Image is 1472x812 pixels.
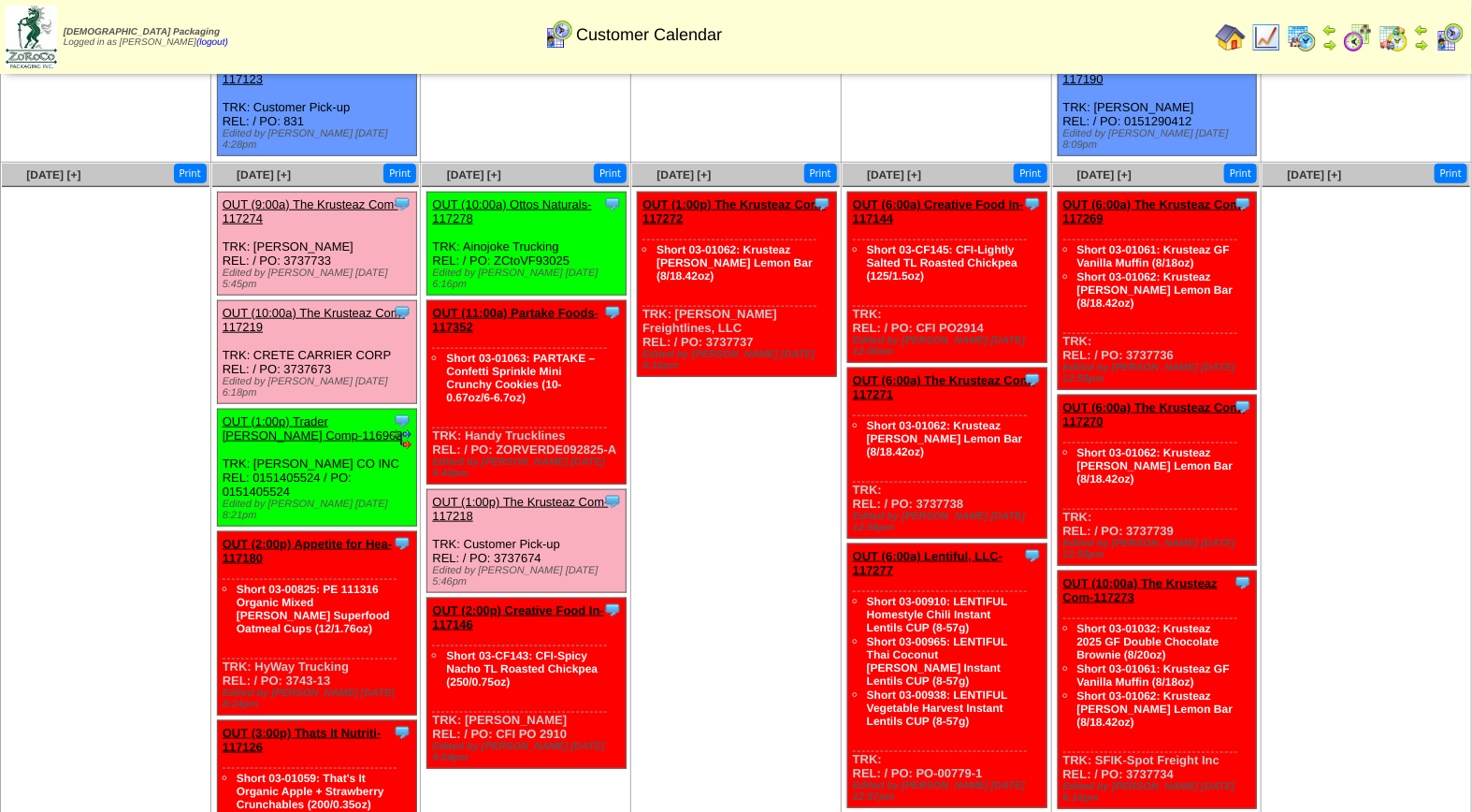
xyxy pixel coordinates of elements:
[1077,168,1132,181] a: [DATE] [+]
[1063,781,1257,804] div: Edited by [PERSON_NAME] [DATE] 6:14pm
[223,268,416,290] div: Edited by [PERSON_NAME] [DATE] 5:45pm
[393,534,411,553] img: Tooltip
[383,164,416,183] button: Print
[603,601,622,619] img: Tooltip
[1322,37,1337,52] img: arrowright.gif
[447,168,501,181] a: [DATE] [+]
[1234,573,1252,592] img: Tooltip
[853,511,1046,533] div: Edited by [PERSON_NAME] [DATE] 12:56pm
[393,723,411,742] img: Tooltip
[427,599,627,769] div: TRK: [PERSON_NAME] REL: / PO: CFI PO 2910
[1234,195,1252,213] img: Tooltip
[217,301,416,404] div: TRK: CRETE CARRIER CORP REL: / PO: 3737673
[393,412,411,430] img: Tooltip
[237,583,390,635] a: Short 03-00825: PE 111316 Organic Mixed [PERSON_NAME] Superfood Oatmeal Cups (12/1.76oz)
[1023,546,1042,565] img: Tooltip
[1063,538,1257,560] div: Edited by [PERSON_NAME] [DATE] 12:56pm
[223,306,405,334] a: OUT (10:00a) The Krusteaz Com-117219
[1063,197,1246,225] a: OUT (6:00a) The Krusteaz Com-117269
[853,549,1003,577] a: OUT (6:00a) Lentiful, LLC-117277
[64,27,228,48] span: Logged in as [PERSON_NAME]
[64,27,220,37] span: [DEMOGRAPHIC_DATA] Packaging
[657,243,813,283] a: Short 03-01062: Krusteaz [PERSON_NAME] Lemon Bar (8/18.42oz)
[1287,22,1317,52] img: calendarprod.gif
[223,726,382,754] a: OUT (3:00p) Thats It Nutriti-117126
[603,195,622,213] img: Tooltip
[1216,22,1246,52] img: home.gif
[867,168,921,181] a: [DATE] [+]
[217,193,416,296] div: TRK: [PERSON_NAME] REL: / PO: 3737733
[393,195,411,213] img: Tooltip
[1058,53,1257,156] div: TRK: [PERSON_NAME] REL: / PO: 0151290412
[1058,572,1257,809] div: TRK: SFIK-Spot Freight Inc REL: / PO: 3737734
[853,335,1046,357] div: Edited by [PERSON_NAME] [DATE] 12:00am
[1077,662,1230,689] a: Short 03-01061: Krusteaz GF Vanilla Muffin (8/18oz)
[813,195,831,213] img: Tooltip
[1077,622,1219,661] a: Short 03-01032: Krusteaz 2025 GF Double Chocolate Brownie (8/20oz)
[427,301,627,485] div: TRK: Handy Trucklines REL: / PO: ZORVERDE092825-A
[223,197,398,225] a: OUT (9:00a) The Krusteaz Com-117274
[1063,576,1218,604] a: OUT (10:00a) The Krusteaz Com-117273
[217,53,416,156] div: TRK: Customer Pick-up REL: / PO: 831
[657,168,711,181] a: [DATE] [+]
[217,410,416,527] div: TRK: [PERSON_NAME] CO INC REL: 0151405524 / PO: 0151405524
[1343,22,1373,52] img: calendarblend.gif
[1414,22,1429,37] img: arrowleft.gif
[432,495,608,523] a: OUT (1:00p) The Krusteaz Com-117218
[237,168,291,181] a: [DATE] [+]
[867,689,1007,728] a: Short 03-00938: LENTIFUL Vegetable Harvest Instant Lentils CUP (8-57g)
[1058,396,1257,566] div: TRK: REL: / PO: 3737739
[393,303,411,322] img: Tooltip
[603,492,622,511] img: Tooltip
[1224,164,1257,183] button: Print
[223,376,416,399] div: Edited by [PERSON_NAME] [DATE] 6:18pm
[1058,193,1257,390] div: TRK: REL: / PO: 3737736
[432,565,626,587] div: Edited by [PERSON_NAME] [DATE] 5:46pm
[196,37,228,48] a: (logout)
[432,457,626,479] div: Edited by [PERSON_NAME] [DATE] 5:42pm
[1288,168,1342,181] a: [DATE] [+]
[1378,22,1408,52] img: calendarinout.gif
[867,419,1023,458] a: Short 03-01062: Krusteaz [PERSON_NAME] Lemon Bar (8/18.42oz)
[6,6,57,68] img: zoroco-logo-small.webp
[1077,689,1234,729] a: Short 03-01062: Krusteaz [PERSON_NAME] Lemon Bar (8/18.42oz)
[1077,243,1230,269] a: Short 03-01061: Krusteaz GF Vanilla Muffin (8/18oz)
[1322,22,1337,37] img: arrowleft.gif
[1023,195,1042,213] img: Tooltip
[543,20,573,50] img: calendarcustomer.gif
[594,164,627,183] button: Print
[223,414,403,442] a: OUT (1:00p) Trader [PERSON_NAME] Comp-116962
[1014,164,1046,183] button: Print
[223,499,416,521] div: Edited by [PERSON_NAME] [DATE] 8:21pm
[642,349,836,371] div: Edited by [PERSON_NAME] [DATE] 8:10pm
[853,197,1024,225] a: OUT (6:00a) Creative Food In-117144
[427,490,627,593] div: TRK: Customer Pick-up REL: / PO: 3737674
[427,193,627,296] div: TRK: Ainojoke Trucking REL: / PO: ZCtoVF93025
[237,772,384,811] a: Short 03-01059: That's It Organic Apple + Strawberry Crunchables (200/0.35oz)
[1063,400,1246,428] a: OUT (6:00a) The Krusteaz Com-117270
[867,595,1007,634] a: Short 03-00910: LENTIFUL Homestyle Chili Instant Lentils CUP (8-57g)
[432,741,626,763] div: Edited by [PERSON_NAME] [DATE] 9:24pm
[1063,128,1257,151] div: Edited by [PERSON_NAME] [DATE] 8:09pm
[853,780,1046,803] div: Edited by [PERSON_NAME] [DATE] 12:57pm
[853,373,1035,401] a: OUT (6:00a) The Krusteaz Com-117271
[804,164,837,183] button: Print
[1077,446,1234,486] a: Short 03-01062: Krusteaz [PERSON_NAME] Lemon Bar (8/18.42oz)
[26,168,80,181] a: [DATE] [+]
[1435,22,1465,52] img: calendarcustomer.gif
[642,197,826,225] a: OUT (1:00p) The Krusteaz Com-117272
[1077,270,1234,310] a: Short 03-01062: Krusteaz [PERSON_NAME] Lemon Bar (8/18.42oz)
[446,352,595,404] a: Short 03-01063: PARTAKE – Confetti Sprinkle Mini Crunchy Cookies (10-0.67oz/6-6.7oz)
[174,164,207,183] button: Print
[223,537,393,565] a: OUT (2:00p) Appetite for Hea-117180
[847,544,1046,808] div: TRK: REL: / PO: PO-00779-1
[393,430,411,449] img: EDI
[603,303,622,322] img: Tooltip
[432,197,591,225] a: OUT (10:00a) Ottos Naturals-117278
[432,306,599,334] a: OUT (11:00a) Partake Foods-117352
